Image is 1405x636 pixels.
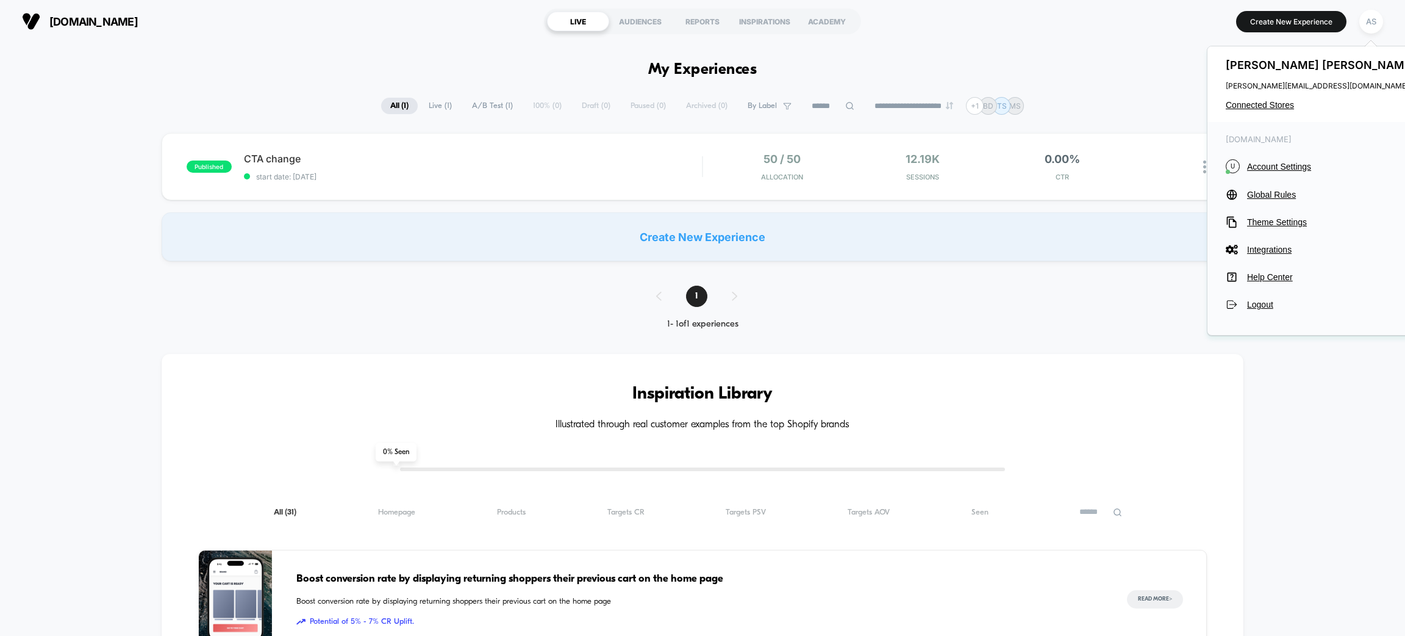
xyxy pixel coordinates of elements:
[971,508,989,517] span: Seen
[761,173,803,181] span: Allocation
[1127,590,1183,609] button: Read More>
[376,443,416,461] span: 0 % Seen
[609,12,671,31] div: AUDIENCES
[1203,161,1206,173] img: close
[1236,11,1346,32] button: Create New Experience
[244,172,702,181] span: start date: [DATE]
[748,101,777,110] span: By Label
[966,97,984,115] div: + 1
[686,286,707,307] span: 1
[671,12,734,31] div: REPORTS
[296,616,1103,628] span: Potential of 5% - 7% CR Uplift.
[1359,10,1383,34] div: AS
[1009,101,1021,110] p: MS
[995,173,1129,181] span: CTR
[946,102,953,109] img: end
[607,508,645,517] span: Targets CR
[848,508,890,517] span: Targets AOV
[274,508,296,517] span: All
[726,508,766,517] span: Targets PSV
[378,508,415,517] span: Homepage
[547,12,609,31] div: LIVE
[198,385,1207,404] h3: Inspiration Library
[198,419,1207,431] h4: Illustrated through real customer examples from the top Shopify brands
[648,61,757,79] h1: My Experiences
[497,508,526,517] span: Products
[187,161,232,173] span: published
[1226,159,1240,173] i: U
[734,12,796,31] div: INSPIRATIONS
[463,98,522,114] span: A/B Test ( 1 )
[296,596,1103,608] span: Boost conversion rate by displaying returning shoppers their previous cart on the home page
[296,571,1103,587] span: Boost conversion rate by displaying returning shoppers their previous cart on the home page
[381,98,418,114] span: All ( 1 )
[1045,153,1080,165] span: 0.00%
[763,153,801,165] span: 50 / 50
[983,101,993,110] p: BD
[22,12,40,31] img: Visually logo
[1356,9,1387,34] button: AS
[906,153,940,165] span: 12.19k
[644,319,762,330] div: 1 - 1 of 1 experiences
[997,101,1007,110] p: TS
[49,15,138,28] span: [DOMAIN_NAME]
[162,212,1243,261] div: Create New Experience
[856,173,990,181] span: Sessions
[420,98,461,114] span: Live ( 1 )
[285,508,296,516] span: ( 31 )
[244,153,702,165] span: CTA change
[18,12,141,31] button: [DOMAIN_NAME]
[796,12,858,31] div: ACADEMY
